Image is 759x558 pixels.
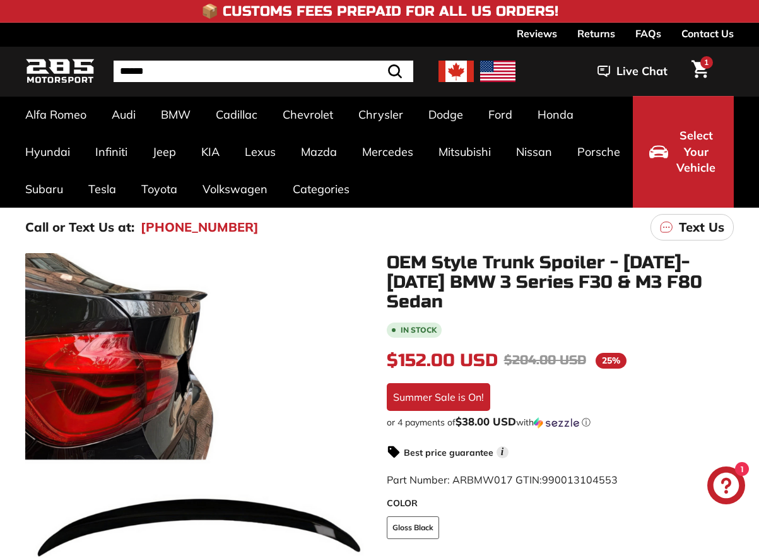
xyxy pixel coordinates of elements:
[140,133,189,170] a: Jeep
[99,96,148,133] a: Audi
[25,57,95,86] img: Logo_285_Motorsport_areodynamics_components
[25,218,134,237] p: Call or Text Us at:
[497,446,509,458] span: i
[416,96,476,133] a: Dodge
[350,133,426,170] a: Mercedes
[681,23,734,44] a: Contact Us
[387,416,734,429] div: or 4 payments of$38.00 USDwithSezzle Click to learn more about Sezzle
[387,383,490,411] div: Summer Sale is On!
[679,218,724,237] p: Text Us
[542,473,618,486] span: 990013104553
[703,466,749,508] inbox-online-store-chat: Shopify online store chat
[189,133,232,170] a: KIA
[504,352,586,368] span: $204.00 USD
[503,133,565,170] a: Nissan
[596,353,627,369] span: 25%
[404,447,493,458] strong: Best price guarantee
[13,96,99,133] a: Alfa Romeo
[13,133,83,170] a: Hyundai
[387,350,498,371] span: $152.00 USD
[270,96,346,133] a: Chevrolet
[387,416,734,429] div: or 4 payments of with
[13,170,76,208] a: Subaru
[129,170,190,208] a: Toyota
[232,133,288,170] a: Lexus
[387,497,734,510] label: COLOR
[346,96,416,133] a: Chrysler
[141,218,259,237] a: [PHONE_NUMBER]
[635,23,661,44] a: FAQs
[387,473,618,486] span: Part Number: ARBMW017 GTIN:
[83,133,140,170] a: Infiniti
[476,96,525,133] a: Ford
[525,96,586,133] a: Honda
[616,63,668,80] span: Live Chat
[704,57,709,67] span: 1
[577,23,615,44] a: Returns
[426,133,503,170] a: Mitsubishi
[565,133,633,170] a: Porsche
[534,417,579,429] img: Sezzle
[201,4,558,19] h4: 📦 Customs Fees Prepaid for All US Orders!
[674,128,717,176] span: Select Your Vehicle
[114,61,413,82] input: Search
[387,253,734,311] h1: OEM Style Trunk Spoiler - [DATE]-[DATE] BMW 3 Series F30 & M3 F80 Sedan
[401,326,437,334] b: In stock
[456,415,516,428] span: $38.00 USD
[280,170,362,208] a: Categories
[288,133,350,170] a: Mazda
[517,23,557,44] a: Reviews
[148,96,203,133] a: BMW
[203,96,270,133] a: Cadillac
[650,214,734,240] a: Text Us
[190,170,280,208] a: Volkswagen
[581,56,684,87] button: Live Chat
[633,96,734,208] button: Select Your Vehicle
[684,50,716,93] a: Cart
[76,170,129,208] a: Tesla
